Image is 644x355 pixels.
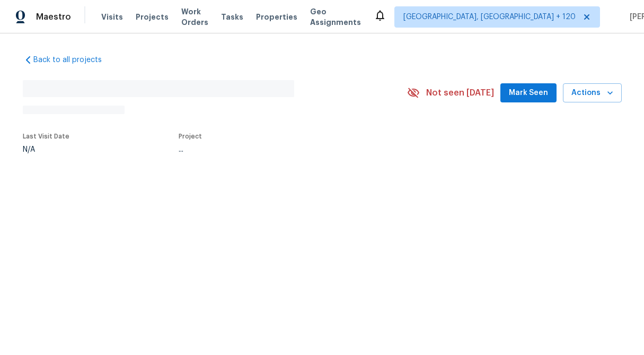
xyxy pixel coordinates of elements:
[179,146,382,153] div: ...
[23,133,69,140] span: Last Visit Date
[509,86,548,100] span: Mark Seen
[426,88,494,98] span: Not seen [DATE]
[563,83,622,103] button: Actions
[23,146,69,153] div: N/A
[500,83,557,103] button: Mark Seen
[136,12,169,22] span: Projects
[181,6,208,28] span: Work Orders
[403,12,576,22] span: [GEOGRAPHIC_DATA], [GEOGRAPHIC_DATA] + 120
[101,12,123,22] span: Visits
[36,12,71,22] span: Maestro
[23,55,125,65] a: Back to all projects
[310,6,361,28] span: Geo Assignments
[256,12,297,22] span: Properties
[571,86,613,100] span: Actions
[221,13,243,21] span: Tasks
[179,133,202,140] span: Project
